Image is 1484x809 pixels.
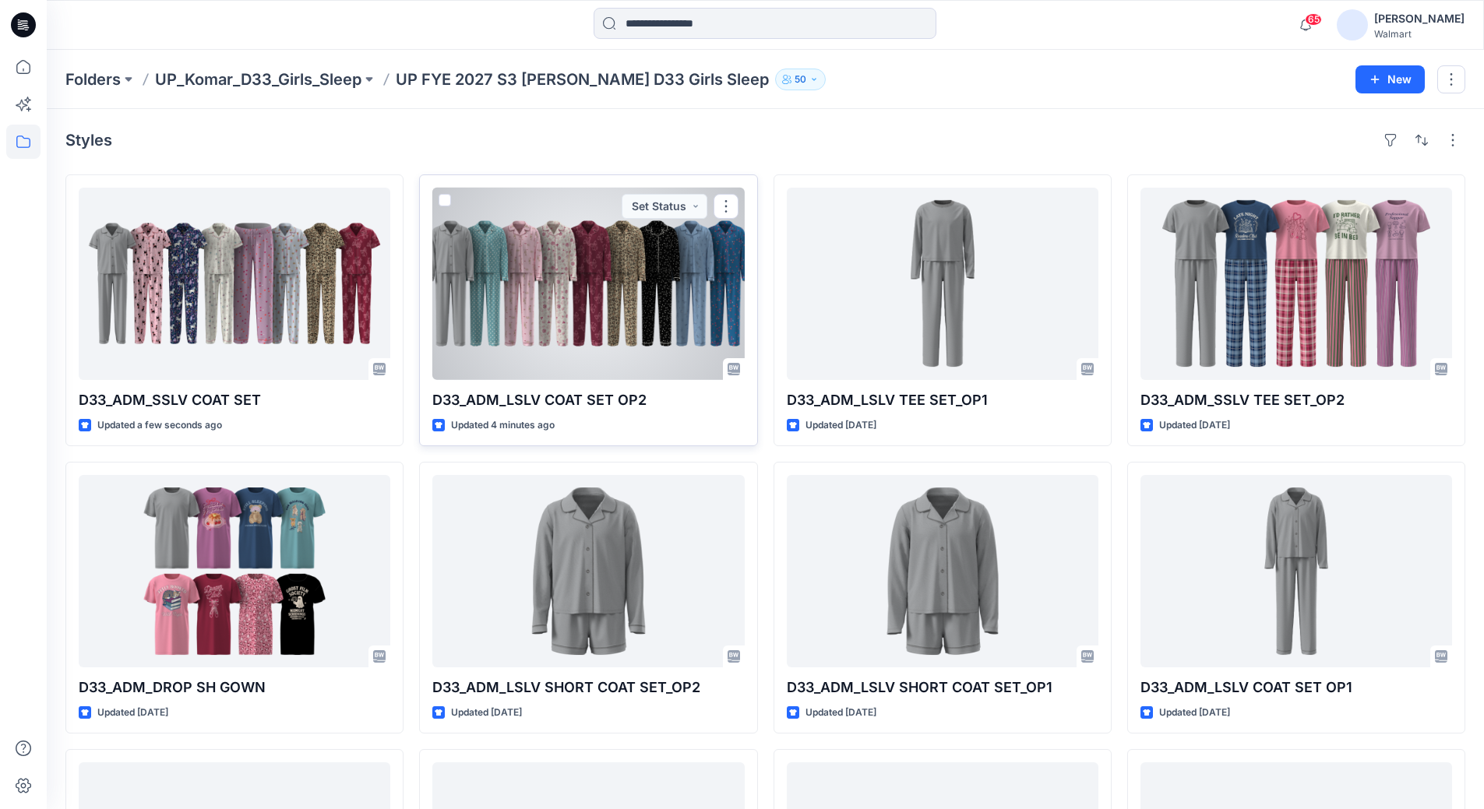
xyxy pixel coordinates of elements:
[79,188,390,380] a: D33_ADM_SSLV COAT SET
[795,71,806,88] p: 50
[1140,677,1452,698] p: D33_ADM_LSLV COAT SET OP1
[432,188,744,380] a: D33_ADM_LSLV COAT SET OP2
[1374,9,1465,28] div: [PERSON_NAME]
[1374,28,1465,40] div: Walmart
[79,677,390,698] p: D33_ADM_DROP SH GOWN
[1337,9,1368,40] img: avatar
[65,69,121,90] a: Folders
[787,188,1098,380] a: D33_ADM_LSLV TEE SET_OP1
[805,417,876,434] p: Updated [DATE]
[432,475,744,667] a: D33_ADM_LSLV SHORT COAT SET_OP2
[97,705,168,721] p: Updated [DATE]
[65,131,112,149] h4: Styles
[79,475,390,667] a: D33_ADM_DROP SH GOWN
[1159,705,1230,721] p: Updated [DATE]
[451,705,522,721] p: Updated [DATE]
[1159,417,1230,434] p: Updated [DATE]
[1140,389,1452,411] p: D33_ADM_SSLV TEE SET_OP2
[432,677,744,698] p: D33_ADM_LSLV SHORT COAT SET_OP2
[432,389,744,411] p: D33_ADM_LSLV COAT SET OP2
[79,389,390,411] p: D33_ADM_SSLV COAT SET
[787,389,1098,411] p: D33_ADM_LSLV TEE SET_OP1
[787,475,1098,667] a: D33_ADM_LSLV SHORT COAT SET_OP1
[805,705,876,721] p: Updated [DATE]
[451,417,555,434] p: Updated 4 minutes ago
[1140,475,1452,667] a: D33_ADM_LSLV COAT SET OP1
[787,677,1098,698] p: D33_ADM_LSLV SHORT COAT SET_OP1
[1305,13,1322,26] span: 65
[396,69,769,90] p: UP FYE 2027 S3 [PERSON_NAME] D33 Girls Sleep
[775,69,826,90] button: 50
[155,69,361,90] a: UP_Komar_D33_Girls_Sleep
[97,417,222,434] p: Updated a few seconds ago
[1140,188,1452,380] a: D33_ADM_SSLV TEE SET_OP2
[1355,65,1425,93] button: New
